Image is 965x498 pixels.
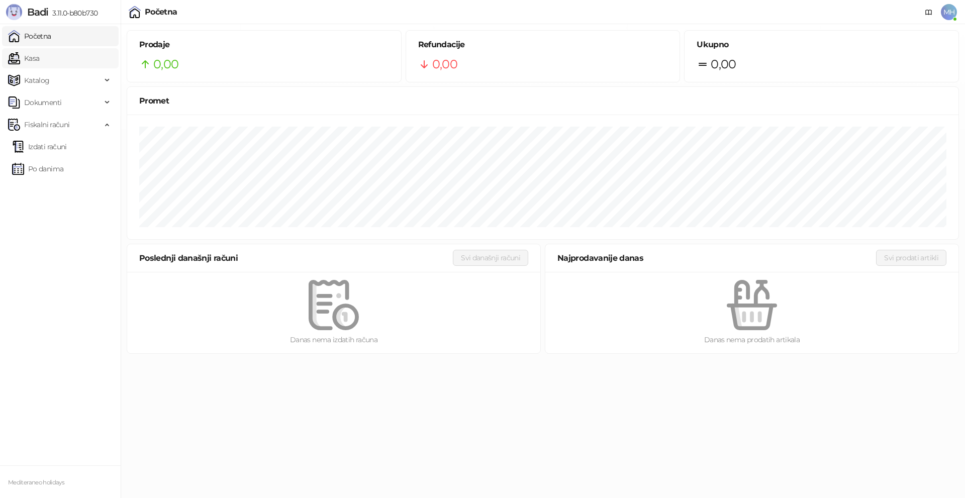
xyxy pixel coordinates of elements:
div: Početna [145,8,177,16]
a: Početna [8,26,51,46]
h5: Ukupno [697,39,946,51]
img: Logo [6,4,22,20]
span: Katalog [24,70,50,90]
h5: Refundacije [418,39,668,51]
h5: Prodaje [139,39,389,51]
button: Svi današnji računi [453,250,528,266]
a: Kasa [8,48,39,68]
a: Dokumentacija [921,4,937,20]
span: 3.11.0-b80b730 [48,9,98,18]
span: Fiskalni računi [24,115,69,135]
span: 0,00 [711,55,736,74]
a: Izdati računi [12,137,67,157]
a: Po danima [12,159,63,179]
div: Danas nema prodatih artikala [561,334,942,345]
span: MH [941,4,957,20]
button: Svi prodati artikli [876,250,946,266]
span: Dokumenti [24,92,61,113]
span: 0,00 [153,55,178,74]
small: Mediteraneo holidays [8,479,64,486]
div: Poslednji današnji računi [139,252,453,264]
span: Badi [27,6,48,18]
span: 0,00 [432,55,457,74]
div: Danas nema izdatih računa [143,334,524,345]
div: Najprodavanije danas [557,252,876,264]
div: Promet [139,94,946,107]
